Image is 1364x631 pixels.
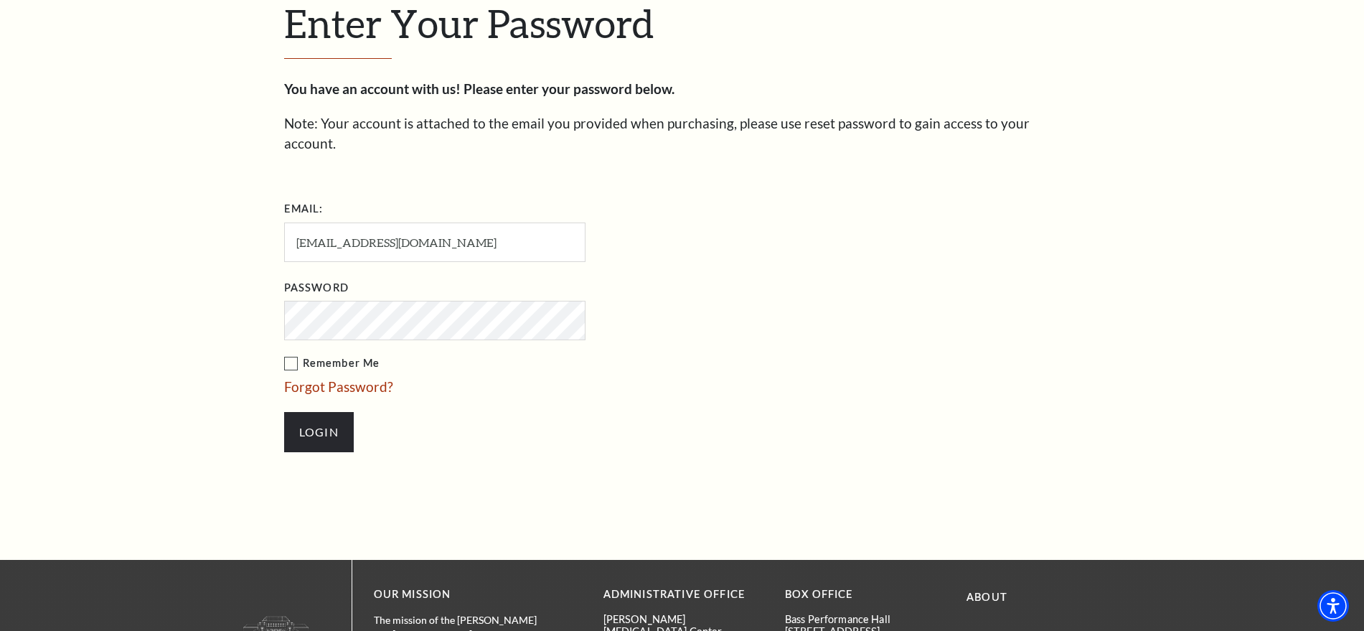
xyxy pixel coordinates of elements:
input: Submit button [284,412,354,452]
p: Administrative Office [603,586,763,604]
input: Required [284,223,585,262]
label: Remember Me [284,355,729,373]
a: Forgot Password? [284,378,393,395]
p: Bass Performance Hall [785,613,945,625]
label: Password [284,279,349,297]
a: About [966,591,1007,603]
label: Email: [284,200,324,218]
p: Note: Your account is attached to the email you provided when purchasing, please use reset passwo... [284,113,1081,154]
p: BOX OFFICE [785,586,945,604]
strong: Please enter your password below. [464,80,674,97]
div: Accessibility Menu [1317,590,1349,622]
strong: You have an account with us! [284,80,461,97]
p: OUR MISSION [374,586,553,604]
